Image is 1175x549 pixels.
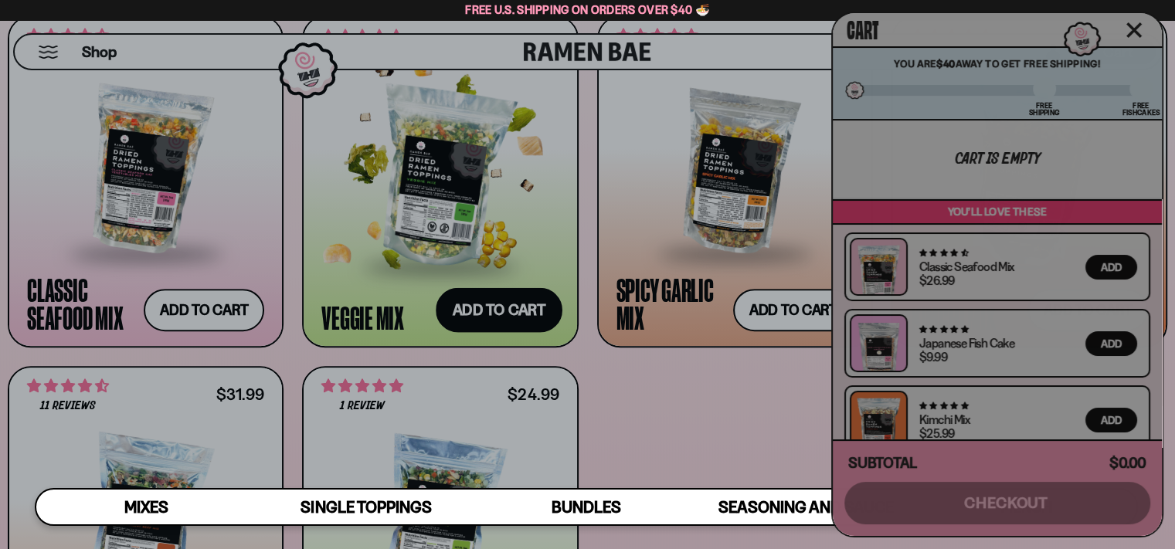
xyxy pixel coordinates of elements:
[552,497,621,517] span: Bundles
[476,490,696,524] a: Bundles
[718,497,894,517] span: Seasoning and Sauce
[36,490,256,524] a: Mixes
[256,490,477,524] a: Single Toppings
[465,2,710,17] span: Free U.S. Shipping on Orders over $40 🍜
[124,497,168,517] span: Mixes
[301,497,431,517] span: Single Toppings
[696,490,916,524] a: Seasoning and Sauce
